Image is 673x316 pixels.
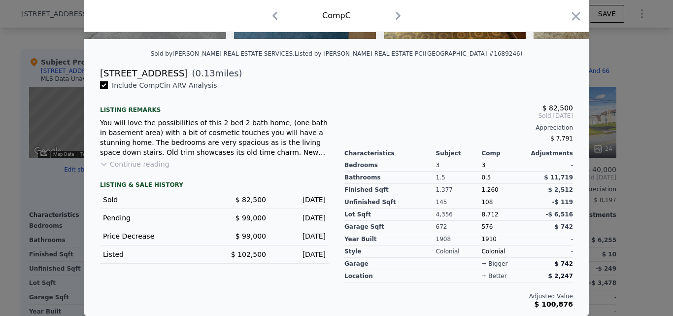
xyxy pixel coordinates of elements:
span: $ 102,500 [231,250,266,258]
span: $ 99,000 [236,232,266,240]
div: 1.5 [436,172,482,184]
span: -$ 6,516 [546,211,573,218]
span: ( miles) [188,67,242,80]
div: - [527,233,573,246]
span: $ 2,247 [548,273,573,280]
div: 672 [436,221,482,233]
div: Unfinished Sqft [344,196,436,209]
div: Colonial [481,246,527,258]
span: $ 742 [554,260,573,267]
div: Sold by [PERSON_NAME] REAL ESTATE SERVICES . [151,50,295,57]
div: 3 [436,159,482,172]
div: Pending [103,213,206,223]
span: $ 7,791 [550,135,573,142]
span: $ 742 [554,223,573,230]
span: 8,712 [481,211,498,218]
div: Adjusted Value [344,292,573,300]
div: Comp C [322,10,351,22]
span: -$ 119 [552,199,573,206]
span: $ 82,500 [542,104,573,112]
div: - [527,159,573,172]
div: Year Built [344,233,436,246]
div: Comp [481,149,527,157]
span: Include Comp C in ARV Analysis [108,81,221,89]
div: 145 [436,196,482,209]
div: 1910 [481,233,527,246]
div: [DATE] [274,195,326,205]
div: You will love the possibilities of this 2 bed 2 bath home, (one bath in basement area) with a bit... [100,118,329,157]
div: Price Decrease [103,231,206,241]
span: 1,260 [481,186,498,193]
div: [DATE] [274,249,326,259]
span: 108 [481,199,493,206]
div: location [344,270,436,282]
div: Finished Sqft [344,184,436,196]
div: Characteristics [344,149,436,157]
div: Subject [436,149,482,157]
div: garage [344,258,436,270]
div: Lot Sqft [344,209,436,221]
span: 576 [481,223,493,230]
div: Colonial [436,246,482,258]
button: Continue reading [100,159,169,169]
div: 1,377 [436,184,482,196]
span: 0.13 [196,68,215,78]
span: $ 100,876 [535,300,573,308]
div: Adjustments [527,149,573,157]
div: Bedrooms [344,159,436,172]
span: $ 99,000 [236,214,266,222]
div: + bigger [481,260,507,268]
div: 0.5 [481,172,527,184]
div: Listed [103,249,206,259]
span: $ 2,512 [548,186,573,193]
div: LISTING & SALE HISTORY [100,181,329,191]
span: $ 11,719 [544,174,573,181]
span: Sold [DATE] [344,112,573,120]
div: Appreciation [344,124,573,132]
div: 4,356 [436,209,482,221]
div: Bathrooms [344,172,436,184]
span: 3 [481,162,485,169]
div: Listing remarks [100,98,329,114]
span: $ 82,500 [236,196,266,204]
div: [DATE] [274,231,326,241]
div: 1908 [436,233,482,246]
div: Style [344,246,436,258]
div: Sold [103,195,206,205]
div: - [527,246,573,258]
div: Listed by [PERSON_NAME] REAL ESTATE PC ([GEOGRAPHIC_DATA] #1689246) [295,50,523,57]
div: Garage Sqft [344,221,436,233]
div: [DATE] [274,213,326,223]
div: [STREET_ADDRESS] [100,67,188,80]
div: + better [481,272,506,280]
